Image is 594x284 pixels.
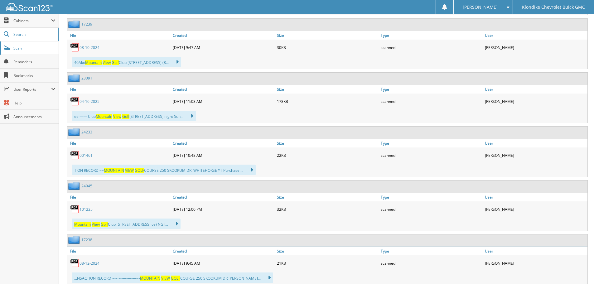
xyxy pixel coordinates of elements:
[379,139,483,147] a: Type
[80,45,99,50] a: 08-10-2024
[275,85,379,94] a: Size
[13,32,55,37] span: Search
[104,168,124,173] span: MOUNTAIN
[81,237,92,243] a: 17238
[379,85,483,94] a: Type
[140,276,160,281] span: MOUNTAIN
[80,153,93,158] a: 001461
[171,139,275,147] a: Created
[81,129,92,135] a: 24233
[13,100,56,106] span: Help
[379,31,483,40] a: Type
[6,3,53,11] img: scan123-logo-white.svg
[72,219,181,229] div: Club [STREET_ADDRESS] ve) NG i...
[379,257,483,269] div: scanned
[80,99,99,104] a: 04-16-2025
[70,258,80,268] img: PDF.png
[68,236,81,244] img: folder2.png
[161,276,170,281] span: VIEW
[275,257,379,269] div: 21KB
[81,183,92,189] a: 24945
[68,128,81,136] img: folder2.png
[68,182,81,190] img: folder2.png
[70,151,80,160] img: PDF.png
[72,272,273,283] div: ...NSACTION RECORD ~--+---—-—-—-~ COURSE 250 SKOOKUM DR [PERSON_NAME]...
[171,276,180,281] span: GOLF
[379,203,483,215] div: scanned
[483,31,587,40] a: User
[80,207,93,212] a: 101225
[72,57,181,67] div: 40Ako Club [STREET_ADDRESS] (8...
[171,257,275,269] div: [DATE] 9:45 AM
[68,74,81,82] img: folder2.png
[483,257,587,269] div: [PERSON_NAME]
[483,41,587,54] div: [PERSON_NAME]
[67,139,171,147] a: File
[275,193,379,201] a: Size
[81,22,92,27] a: 17239
[275,247,379,255] a: Size
[112,60,119,65] span: Golf
[13,87,51,92] span: User Reports
[171,85,275,94] a: Created
[379,41,483,54] div: scanned
[92,222,100,227] span: View
[81,75,92,81] a: 23091
[463,5,498,9] span: [PERSON_NAME]
[275,31,379,40] a: Size
[74,222,91,227] span: Mountain
[67,247,171,255] a: File
[379,95,483,108] div: scanned
[70,205,80,214] img: PDF.png
[13,46,56,51] span: Scan
[483,193,587,201] a: User
[67,85,171,94] a: File
[379,193,483,201] a: Type
[171,95,275,108] div: [DATE] 11:03 AM
[72,165,256,175] div: TION RECORD ~~ COURSE 250 SKOOKUM DR. WHITEHORSE YT Purchase ...
[275,41,379,54] div: 30KB
[275,149,379,161] div: 22KB
[103,60,111,65] span: View
[483,139,587,147] a: User
[67,31,171,40] a: File
[125,168,134,173] span: VIEW
[101,222,108,227] span: Golf
[483,203,587,215] div: [PERSON_NAME]
[80,261,99,266] a: 08-12-2024
[171,193,275,201] a: Created
[70,43,80,52] img: PDF.png
[522,5,585,9] span: Klondike Chevrolet Buick GMC
[135,168,144,173] span: GOLF
[379,149,483,161] div: scanned
[68,20,81,28] img: folder2.png
[379,247,483,255] a: Type
[122,114,129,119] span: Golf
[275,139,379,147] a: Size
[483,247,587,255] a: User
[67,193,171,201] a: File
[85,60,102,65] span: Mountain
[171,41,275,54] div: [DATE] 9:47 AM
[171,149,275,161] div: [DATE] 10:48 AM
[483,149,587,161] div: [PERSON_NAME]
[171,247,275,255] a: Created
[13,18,51,23] span: Cabinets
[113,114,121,119] span: View
[13,73,56,78] span: Bookmarks
[483,85,587,94] a: User
[171,203,275,215] div: [DATE] 12:00 PM
[13,59,56,65] span: Reminders
[70,97,80,106] img: PDF.png
[96,114,112,119] span: Mountain
[275,203,379,215] div: 32KB
[171,31,275,40] a: Created
[13,114,56,119] span: Announcements
[72,111,196,121] div: ee —— Club [STREET_ADDRESS] night Sun...
[483,95,587,108] div: [PERSON_NAME]
[275,95,379,108] div: 178KB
